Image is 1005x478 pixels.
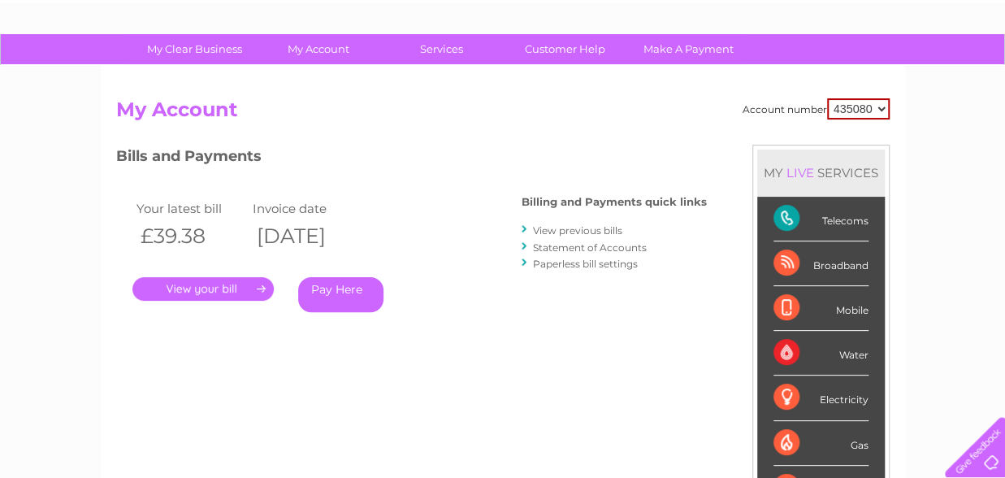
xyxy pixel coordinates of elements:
[699,8,811,28] a: 0333 014 3131
[622,34,756,64] a: Make A Payment
[719,69,750,81] a: Water
[132,219,249,253] th: £39.38
[533,258,638,270] a: Paperless bill settings
[116,98,890,129] h2: My Account
[249,198,366,219] td: Invoice date
[533,241,647,254] a: Statement of Accounts
[897,69,937,81] a: Contact
[773,286,869,331] div: Mobile
[251,34,385,64] a: My Account
[132,277,274,301] a: .
[119,9,887,79] div: Clear Business is a trading name of Verastar Limited (registered in [GEOGRAPHIC_DATA] No. 3667643...
[375,34,509,64] a: Services
[249,219,366,253] th: [DATE]
[132,198,249,219] td: Your latest bill
[128,34,262,64] a: My Clear Business
[743,98,890,119] div: Account number
[773,421,869,466] div: Gas
[783,165,817,180] div: LIVE
[298,277,383,312] a: Pay Here
[35,42,118,92] img: logo.png
[498,34,632,64] a: Customer Help
[116,145,707,173] h3: Bills and Payments
[757,150,885,196] div: MY SERVICES
[773,376,869,420] div: Electricity
[951,69,990,81] a: Log out
[773,241,869,286] div: Broadband
[773,197,869,241] div: Telecoms
[533,224,622,237] a: View previous bills
[773,331,869,376] div: Water
[805,69,854,81] a: Telecoms
[760,69,795,81] a: Energy
[864,69,887,81] a: Blog
[522,196,707,208] h4: Billing and Payments quick links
